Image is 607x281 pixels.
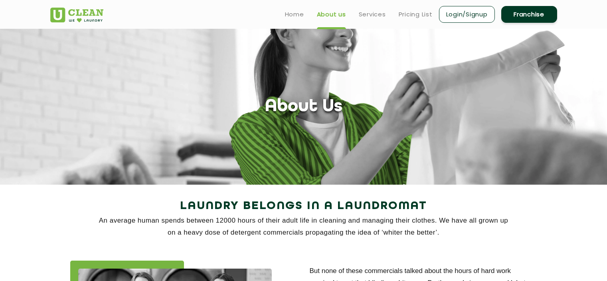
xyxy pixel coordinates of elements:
a: Home [285,10,304,19]
a: Services [359,10,386,19]
img: UClean Laundry and Dry Cleaning [50,8,103,22]
p: An average human spends between 12000 hours of their adult life in cleaning and managing their cl... [50,215,557,239]
a: Pricing List [399,10,433,19]
h1: About Us [265,97,342,117]
h2: Laundry Belongs in a Laundromat [50,197,557,216]
a: Franchise [501,6,557,23]
a: Login/Signup [439,6,495,23]
a: About us [317,10,346,19]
